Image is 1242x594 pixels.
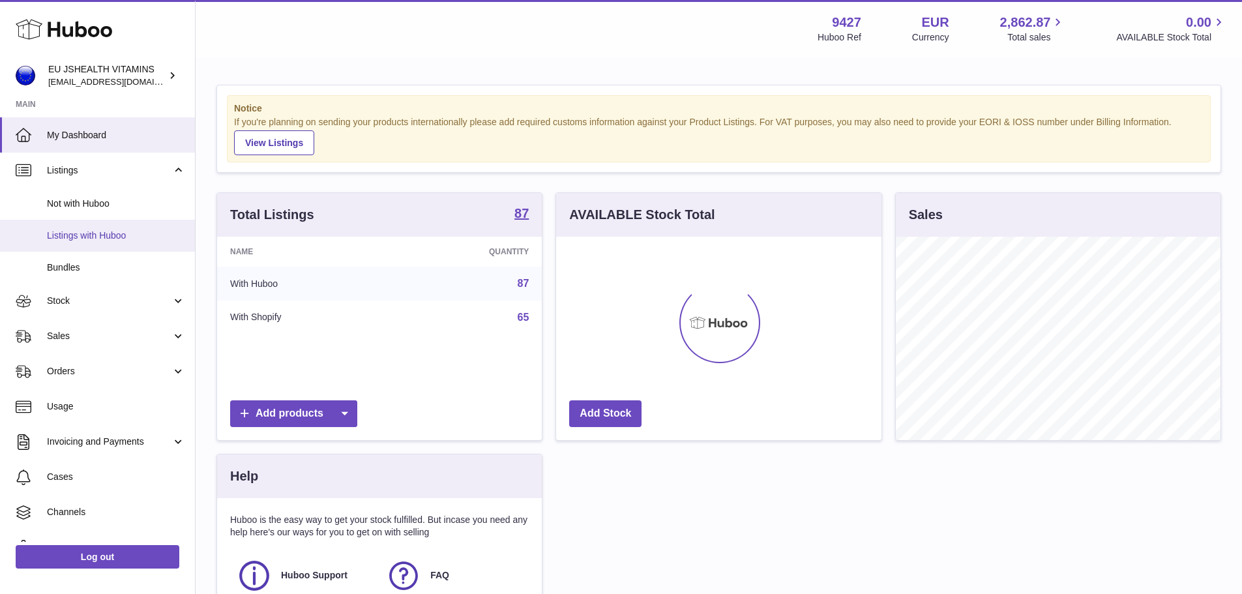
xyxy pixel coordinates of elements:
span: Huboo Support [281,569,347,582]
div: Huboo Ref [818,31,861,44]
strong: Notice [234,102,1204,115]
span: Channels [47,506,185,518]
th: Quantity [392,237,542,267]
span: Bundles [47,261,185,274]
a: 0.00 AVAILABLE Stock Total [1116,14,1226,44]
span: Sales [47,330,171,342]
th: Name [217,237,392,267]
strong: 9427 [832,14,861,31]
strong: EUR [921,14,949,31]
span: Cases [47,471,185,483]
span: Usage [47,400,185,413]
a: 65 [518,312,529,323]
a: FAQ [386,558,522,593]
span: Invoicing and Payments [47,436,171,448]
span: Total sales [1007,31,1065,44]
img: internalAdmin-9427@internal.huboo.com [16,66,35,85]
a: Add products [230,400,357,427]
a: View Listings [234,130,314,155]
h3: AVAILABLE Stock Total [569,206,715,224]
span: AVAILABLE Stock Total [1116,31,1226,44]
span: FAQ [430,569,449,582]
span: 2,862.87 [1000,14,1051,31]
span: [EMAIL_ADDRESS][DOMAIN_NAME] [48,76,192,87]
div: Currency [912,31,949,44]
p: Huboo is the easy way to get your stock fulfilled. But incase you need any help here's our ways f... [230,514,529,539]
span: My Dashboard [47,129,185,141]
span: Stock [47,295,171,307]
td: With Shopify [217,301,392,334]
span: Settings [47,541,185,554]
a: Add Stock [569,400,642,427]
span: Orders [47,365,171,378]
div: EU JSHEALTH VITAMINS [48,63,166,88]
a: Huboo Support [237,558,373,593]
strong: 87 [514,207,529,220]
span: Listings [47,164,171,177]
span: Not with Huboo [47,198,185,210]
span: 0.00 [1186,14,1211,31]
a: 87 [514,207,529,222]
a: 87 [518,278,529,289]
h3: Help [230,468,258,485]
a: 2,862.87 Total sales [1000,14,1066,44]
td: With Huboo [217,267,392,301]
h3: Total Listings [230,206,314,224]
h3: Sales [909,206,943,224]
div: If you're planning on sending your products internationally please add required customs informati... [234,116,1204,155]
span: Listings with Huboo [47,230,185,242]
a: Log out [16,545,179,569]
